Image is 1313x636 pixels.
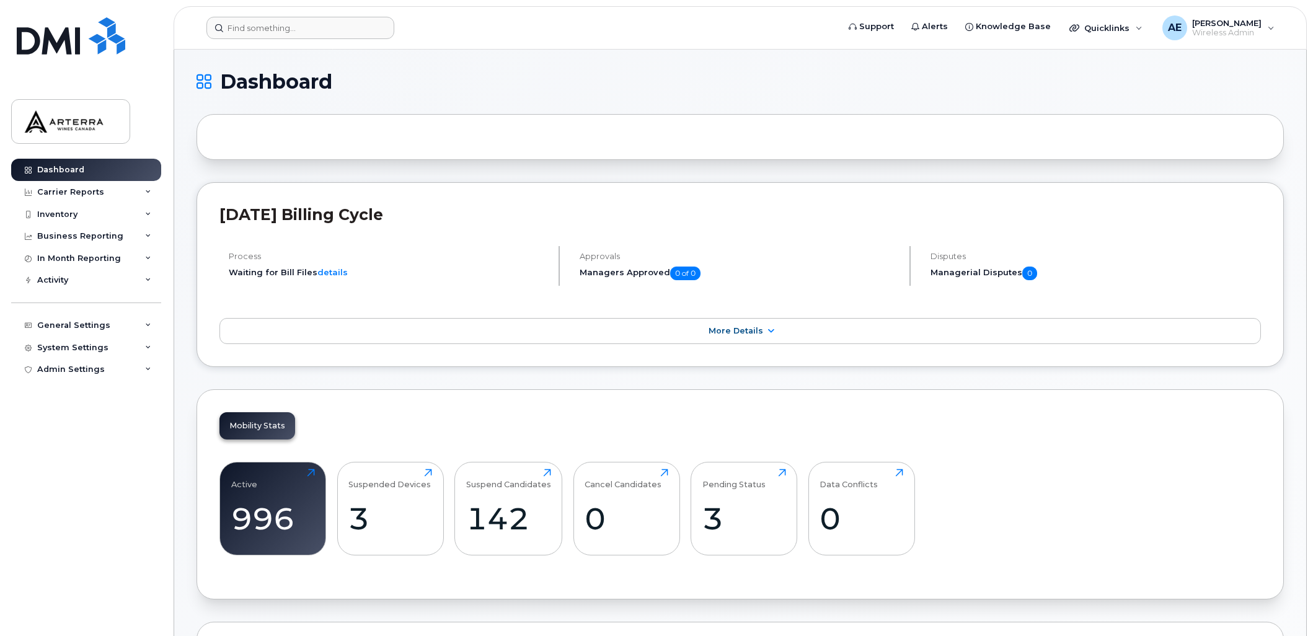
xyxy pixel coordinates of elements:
[466,469,551,548] a: Suspend Candidates142
[229,267,548,278] li: Waiting for Bill Files
[585,469,668,548] a: Cancel Candidates0
[585,500,668,537] div: 0
[220,73,332,91] span: Dashboard
[585,469,661,489] div: Cancel Candidates
[820,500,903,537] div: 0
[348,469,431,489] div: Suspended Devices
[580,267,899,280] h5: Managers Approved
[709,326,763,335] span: More Details
[820,469,878,489] div: Data Conflicts
[702,500,786,537] div: 3
[317,267,348,277] a: details
[229,252,548,261] h4: Process
[348,469,432,548] a: Suspended Devices3
[931,252,1261,261] h4: Disputes
[702,469,786,548] a: Pending Status3
[702,469,766,489] div: Pending Status
[580,252,899,261] h4: Approvals
[820,469,903,548] a: Data Conflicts0
[348,500,432,537] div: 3
[231,500,315,537] div: 996
[670,267,701,280] span: 0 of 0
[231,469,315,548] a: Active996
[931,267,1261,280] h5: Managerial Disputes
[1022,267,1037,280] span: 0
[219,205,1261,224] h2: [DATE] Billing Cycle
[231,469,257,489] div: Active
[466,500,551,537] div: 142
[466,469,551,489] div: Suspend Candidates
